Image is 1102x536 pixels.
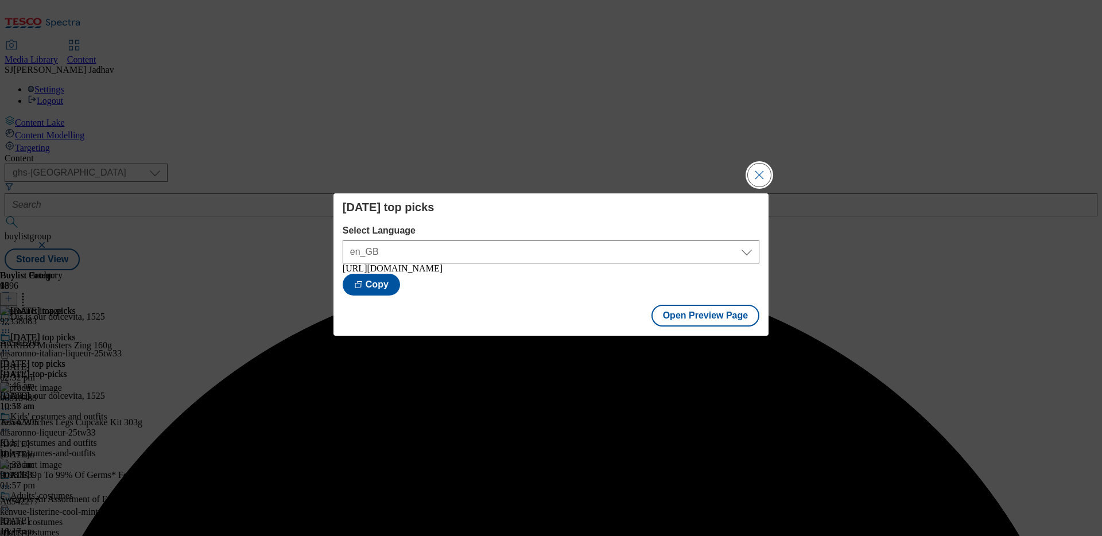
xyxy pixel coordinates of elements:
button: Open Preview Page [651,305,760,327]
button: Close Modal [748,164,771,187]
div: [URL][DOMAIN_NAME] [343,263,759,274]
label: Select Language [343,226,759,236]
div: Modal [333,193,769,336]
h4: [DATE] top picks [343,200,759,214]
button: Copy [343,274,400,296]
